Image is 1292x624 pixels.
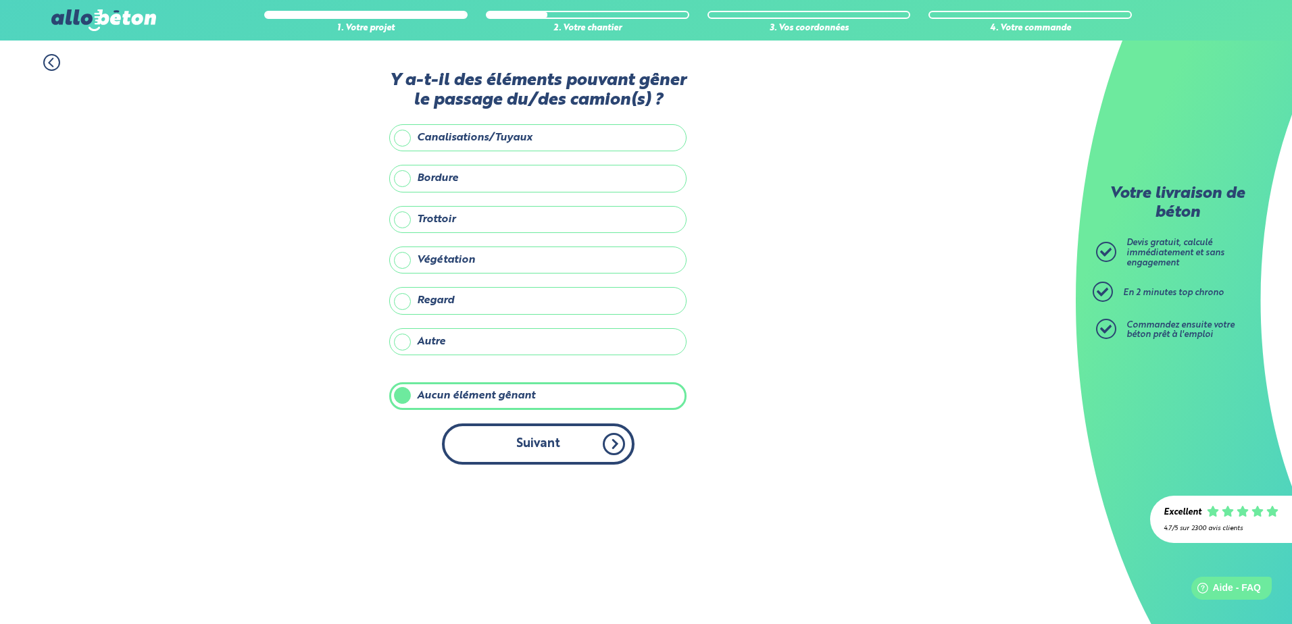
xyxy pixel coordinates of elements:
[389,287,687,314] label: Regard
[1172,571,1277,609] iframe: Help widget launcher
[389,328,687,355] label: Autre
[486,24,689,34] div: 2. Votre chantier
[389,246,687,274] label: Végétation
[389,165,687,192] label: Bordure
[389,71,687,111] label: Y a-t-il des éléments pouvant gêner le passage du/des camion(s) ?
[928,24,1132,34] div: 4. Votre commande
[389,124,687,151] label: Canalisations/Tuyaux
[264,24,468,34] div: 1. Votre projet
[442,423,635,465] button: Suivant
[51,9,155,31] img: allobéton
[389,382,687,409] label: Aucun élément gênant
[389,206,687,233] label: Trottoir
[707,24,911,34] div: 3. Vos coordonnées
